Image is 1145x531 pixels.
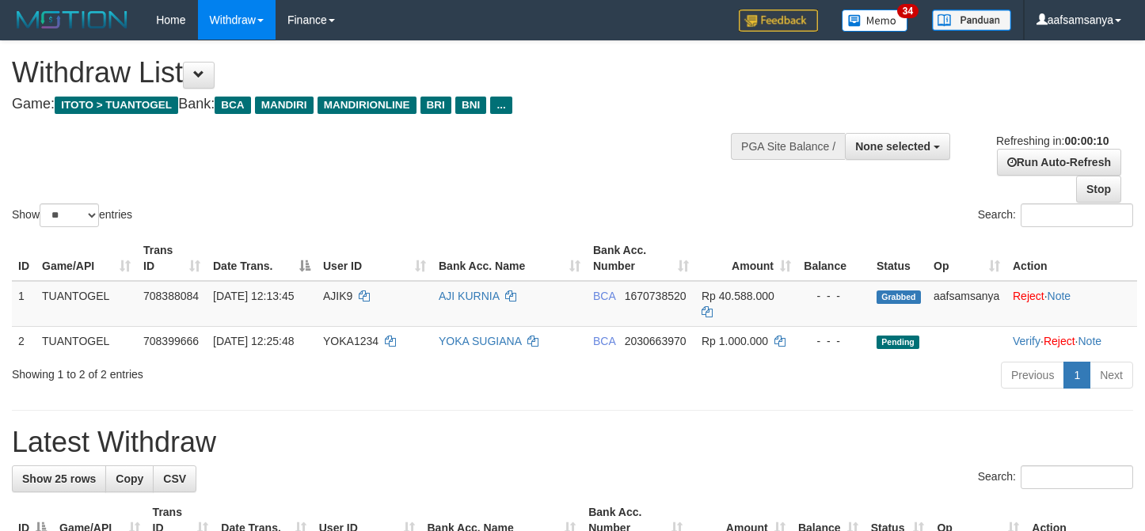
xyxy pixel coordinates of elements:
img: Button%20Memo.svg [842,9,908,32]
img: Feedback.jpg [739,9,818,32]
span: 708399666 [143,335,199,347]
a: Stop [1076,176,1121,203]
td: · · [1006,326,1137,355]
a: Note [1078,335,1101,347]
span: MANDIRIONLINE [318,97,417,114]
button: None selected [845,133,950,160]
span: BNI [455,97,486,114]
th: User ID: activate to sort column ascending [317,236,432,281]
span: BCA [593,335,615,347]
th: Balance [797,236,870,281]
th: Amount: activate to sort column ascending [695,236,797,281]
span: BCA [215,97,250,114]
h1: Withdraw List [12,57,747,89]
th: ID [12,236,36,281]
label: Show entries [12,203,132,227]
span: Rp 1.000.000 [702,335,768,347]
a: Previous [1001,362,1064,389]
a: Next [1090,362,1133,389]
span: Copy 2030663970 to clipboard [625,335,687,347]
td: 2 [12,326,36,355]
span: BRI [420,97,451,114]
a: CSV [153,465,196,492]
span: Refreshing in: [996,135,1109,147]
select: Showentries [40,203,99,227]
span: Copy [116,472,143,485]
th: Bank Acc. Name: activate to sort column ascending [432,236,587,281]
span: Copy 1670738520 to clipboard [625,290,687,302]
span: Pending [877,336,919,349]
a: Verify [1013,335,1040,347]
div: - - - [804,288,864,304]
td: aafsamsanya [927,281,1006,327]
img: panduan.png [932,9,1011,31]
h4: Game: Bank: [12,97,747,112]
span: BCA [593,290,615,302]
span: Rp 40.588.000 [702,290,774,302]
a: Run Auto-Refresh [997,149,1121,176]
th: Op: activate to sort column ascending [927,236,1006,281]
h1: Latest Withdraw [12,427,1133,458]
a: Show 25 rows [12,465,106,492]
div: - - - [804,333,864,349]
span: Grabbed [877,290,921,304]
th: Bank Acc. Number: activate to sort column ascending [587,236,695,281]
span: 708388084 [143,290,199,302]
a: AJI KURNIA [439,290,499,302]
th: Date Trans.: activate to sort column descending [207,236,317,281]
input: Search: [1021,465,1133,489]
label: Search: [978,465,1133,489]
td: TUANTOGEL [36,281,137,327]
th: Game/API: activate to sort column ascending [36,236,137,281]
th: Status [870,236,927,281]
strong: 00:00:10 [1064,135,1109,147]
td: TUANTOGEL [36,326,137,355]
div: PGA Site Balance / [731,133,845,160]
span: AJIK9 [323,290,352,302]
span: ITOTO > TUANTOGEL [55,97,178,114]
td: 1 [12,281,36,327]
span: YOKA1234 [323,335,378,347]
span: [DATE] 12:13:45 [213,290,294,302]
a: YOKA SUGIANA [439,335,521,347]
input: Search: [1021,203,1133,227]
th: Action [1006,236,1137,281]
a: Note [1048,290,1071,302]
span: None selected [855,140,930,153]
a: Copy [105,465,154,492]
label: Search: [978,203,1133,227]
td: · [1006,281,1137,327]
th: Trans ID: activate to sort column ascending [137,236,207,281]
span: Show 25 rows [22,472,96,485]
img: MOTION_logo.png [12,8,132,32]
a: Reject [1044,335,1075,347]
span: CSV [163,472,186,485]
div: Showing 1 to 2 of 2 entries [12,360,466,382]
span: [DATE] 12:25:48 [213,335,294,347]
a: 1 [1063,362,1090,389]
span: MANDIRI [255,97,314,114]
span: ... [490,97,512,114]
span: 34 [897,4,919,18]
a: Reject [1013,290,1044,302]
